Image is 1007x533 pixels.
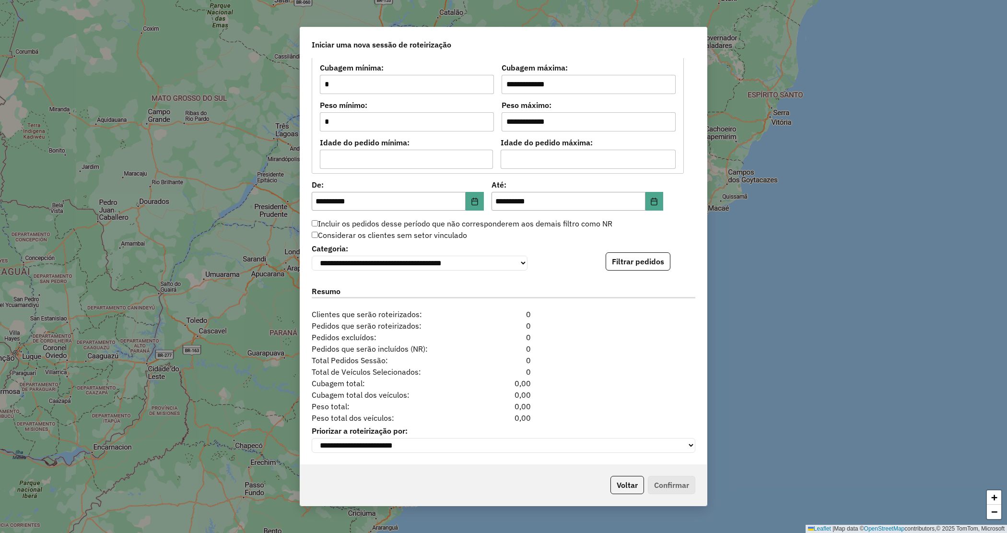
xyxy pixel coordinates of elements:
[312,220,318,226] input: Incluir os pedidos desse período que não corresponderem aos demais filtro como NR
[991,506,997,518] span: −
[808,525,831,532] a: Leaflet
[470,401,536,412] div: 0,00
[502,62,676,73] label: Cubagem máxima:
[832,525,834,532] span: |
[320,137,493,148] label: Idade do pedido mínima:
[470,389,536,401] div: 0,00
[864,525,905,532] a: OpenStreetMap
[470,366,536,378] div: 0
[501,137,676,148] label: Idade do pedido máxima:
[470,332,536,343] div: 0
[306,343,470,355] span: Pedidos que serão incluídos (NR):
[306,378,470,389] span: Cubagem total:
[806,525,1007,533] div: Map data © contributors,© 2025 TomTom, Microsoft
[987,505,1001,519] a: Zoom out
[306,366,470,378] span: Total de Veículos Selecionados:
[987,490,1001,505] a: Zoom in
[470,343,536,355] div: 0
[312,179,484,190] label: De:
[470,308,536,320] div: 0
[502,99,676,111] label: Peso máximo:
[306,308,470,320] span: Clientes que serão roteirizados:
[312,425,695,437] label: Priorizar a roteirização por:
[610,476,644,494] button: Voltar
[320,99,494,111] label: Peso mínimo:
[312,218,612,229] label: Incluir os pedidos desse período que não corresponderem aos demais filtro como NR
[470,320,536,332] div: 0
[312,243,527,254] label: Categoria:
[645,192,664,211] button: Choose Date
[991,491,997,503] span: +
[470,355,536,366] div: 0
[306,355,470,366] span: Total Pedidos Sessão:
[320,62,494,73] label: Cubagem mínima:
[466,192,484,211] button: Choose Date
[312,39,451,50] span: Iniciar uma nova sessão de roteirização
[312,229,467,241] label: Considerar os clientes sem setor vinculado
[470,412,536,424] div: 0,00
[306,401,470,412] span: Peso total:
[306,320,470,332] span: Pedidos que serão roteirizados:
[492,179,664,190] label: Até:
[306,389,470,401] span: Cubagem total dos veículos:
[606,252,670,271] button: Filtrar pedidos
[312,285,695,298] label: Resumo
[306,412,470,424] span: Peso total dos veículos:
[470,378,536,389] div: 0,00
[306,332,470,343] span: Pedidos excluídos:
[312,232,318,238] input: Considerar os clientes sem setor vinculado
